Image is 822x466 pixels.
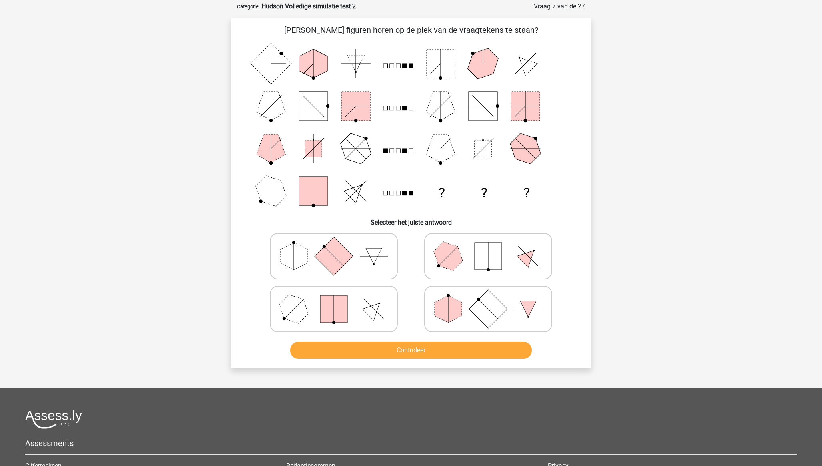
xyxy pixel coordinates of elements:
[25,438,797,448] h5: Assessments
[237,4,260,10] small: Categorie:
[439,185,445,201] text: ?
[243,212,579,226] h6: Selecteer het juiste antwoord
[534,2,585,11] div: Vraag 7 van de 27
[523,185,530,201] text: ?
[261,2,356,10] strong: Hudson Volledige simulatie test 2
[290,342,532,359] button: Controleer
[243,24,579,36] p: [PERSON_NAME] figuren horen op de plek van de vraagtekens te staan?
[25,410,82,429] img: Assessly logo
[481,185,487,201] text: ?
